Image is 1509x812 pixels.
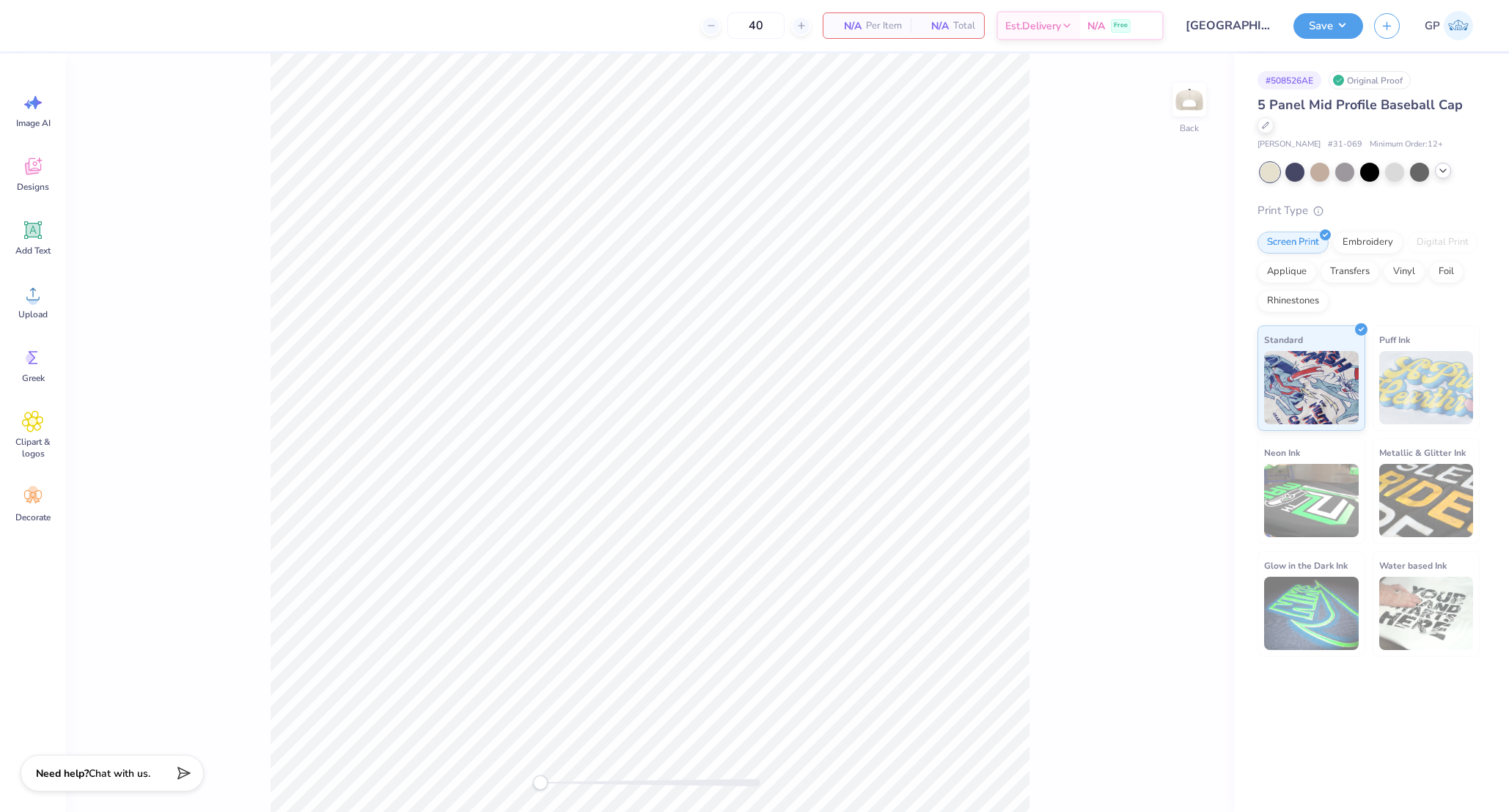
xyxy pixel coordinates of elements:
span: Chat with us. [89,767,150,780]
button: Save [1293,13,1363,39]
div: Digital Print [1407,232,1478,254]
span: Per Item [866,18,902,34]
img: Glow in the Dark Ink [1264,577,1359,650]
div: Embroidery [1333,232,1403,254]
strong: Need help? [36,767,89,780]
img: Back [1175,85,1204,114]
div: # 508526AE [1257,71,1321,89]
span: Free [1114,21,1128,31]
span: Standard [1264,332,1303,347]
span: 5 Panel Mid Profile Baseball Cap [1257,96,1463,114]
span: N/A [832,18,862,34]
div: Screen Print [1257,232,1329,254]
img: Puff Ink [1379,351,1474,424]
div: Original Proof [1329,71,1411,89]
span: Total [953,18,975,34]
div: Applique [1257,261,1316,283]
span: Designs [17,181,49,193]
span: Puff Ink [1379,332,1410,347]
div: Vinyl [1384,261,1425,283]
span: Metallic & Glitter Ink [1379,445,1466,460]
input: – – [727,12,785,39]
span: Est. Delivery [1005,18,1061,34]
span: N/A [919,18,949,34]
span: Glow in the Dark Ink [1264,558,1348,573]
span: Image AI [16,117,51,129]
span: N/A [1087,18,1105,34]
img: Neon Ink [1264,464,1359,537]
span: Neon Ink [1264,445,1300,460]
span: Upload [18,309,48,320]
div: Print Type [1257,202,1480,219]
img: Water based Ink [1379,577,1474,650]
span: Decorate [15,512,51,523]
div: Rhinestones [1257,290,1329,312]
img: Standard [1264,351,1359,424]
div: Back [1180,122,1199,135]
span: Clipart & logos [9,436,57,459]
img: Metallic & Glitter Ink [1379,464,1474,537]
a: GP [1418,11,1480,40]
span: # 31-069 [1328,139,1362,151]
span: [PERSON_NAME] [1257,139,1321,151]
span: GP [1425,18,1440,34]
span: Water based Ink [1379,558,1447,573]
span: Greek [22,372,45,384]
div: Foil [1429,261,1464,283]
div: Transfers [1321,261,1379,283]
input: Untitled Design [1175,11,1282,40]
img: Gene Padilla [1444,11,1473,40]
div: Accessibility label [533,775,548,790]
span: Add Text [15,245,51,256]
